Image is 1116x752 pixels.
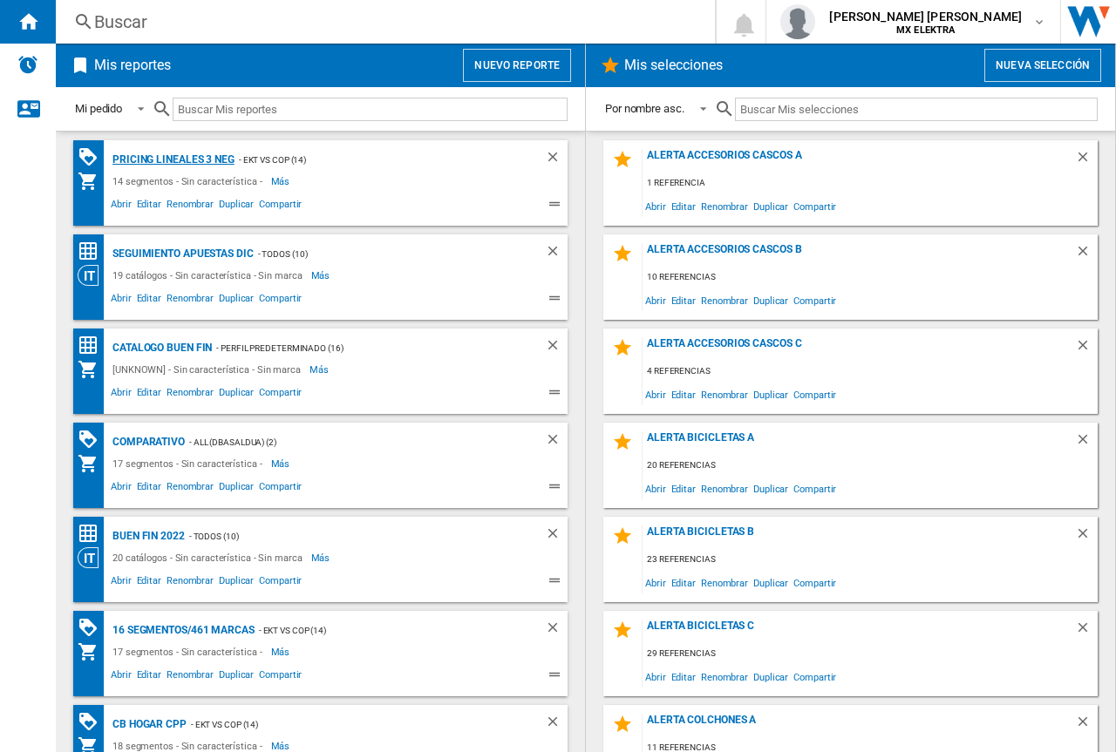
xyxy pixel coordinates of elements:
div: Matriz de precios [78,241,108,262]
div: Matriz de PROMOCIONES [78,146,108,168]
span: Abrir [108,667,134,688]
div: 17 segmentos - Sin característica - [108,641,271,662]
b: MX ELEKTRA [896,24,955,36]
span: Editar [669,665,698,688]
span: Editar [669,477,698,500]
span: Abrir [108,384,134,405]
div: CB Hogar CPP [108,714,187,735]
div: - EKT vs Cop (14) [235,149,510,171]
span: Duplicar [216,384,256,405]
span: Compartir [256,196,304,217]
div: - ALL (dbasaldua) (2) [185,431,510,453]
div: Borrar [1075,149,1098,173]
div: 16 segmentos/461 marcas [108,620,255,641]
div: Matriz de precios [78,523,108,545]
span: Renombrar [164,384,216,405]
div: - EKT vs Cop (14) [255,620,510,641]
img: profile.jpg [780,4,815,39]
span: Duplicar [216,196,256,217]
span: Duplicar [216,572,256,593]
div: Borrar [545,243,568,265]
div: Borrar [1075,714,1098,737]
div: Comparativo [108,431,185,453]
div: CATALOGO BUEN FIN [108,337,212,359]
span: Más [271,453,293,474]
div: Buen Fin 2022 [108,525,185,547]
span: Compartir [256,667,304,688]
span: Compartir [256,478,304,499]
span: Editar [669,383,698,406]
span: Editar [669,194,698,218]
span: Renombrar [164,667,216,688]
input: Buscar Mis selecciones [735,98,1098,121]
div: Borrar [1075,525,1098,549]
div: Buscar [94,10,670,34]
span: Más [271,171,293,192]
div: 20 catálogos - Sin característica - Sin marca [108,547,311,568]
h2: Mis reportes [91,49,174,82]
div: Borrar [1075,431,1098,455]
div: Borrar [1075,243,1098,267]
span: Editar [134,478,164,499]
div: Alerta Bicicletas B [643,525,1075,549]
div: 14 segmentos - Sin característica - [108,171,271,192]
div: 1 referencia [643,173,1098,194]
span: Editar [134,667,164,688]
div: Mi colección [78,359,108,380]
div: 10 referencias [643,267,1098,288]
span: Editar [669,288,698,312]
span: [PERSON_NAME] [PERSON_NAME] [829,8,1022,25]
span: Abrir [643,571,669,594]
div: Borrar [545,431,568,453]
button: Nueva selección [984,49,1101,82]
div: Borrar [1075,620,1098,643]
span: Duplicar [751,383,791,406]
span: Más [311,265,333,286]
div: Mi colección [78,171,108,192]
div: Pricing lineales 3 neg [108,149,235,171]
div: Matriz de PROMOCIONES [78,429,108,451]
div: Matriz de PROMOCIONES [78,711,108,733]
div: Matriz de precios [78,335,108,356]
div: Visión Categoría [78,547,108,568]
span: Renombrar [698,383,751,406]
button: Nuevo reporte [463,49,571,82]
span: Abrir [643,665,669,688]
span: Abrir [108,478,134,499]
input: Buscar Mis reportes [173,98,568,121]
div: Seguimiento Apuestas Dic [108,243,254,265]
div: - EKT vs Cop (14) [187,714,510,735]
div: Borrar [545,714,568,735]
div: 4 referencias [643,361,1098,383]
span: Abrir [643,383,669,406]
div: Visión Categoría [78,265,108,286]
span: Abrir [108,572,134,593]
h2: Mis selecciones [621,49,727,82]
div: - Todos (10) [254,243,510,265]
div: 20 referencias [643,455,1098,477]
div: Mi colección [78,641,108,662]
span: Duplicar [751,571,791,594]
span: Duplicar [216,667,256,688]
span: Renombrar [164,290,216,311]
div: Borrar [545,337,568,359]
span: Renombrar [164,196,216,217]
span: Duplicar [216,290,256,311]
span: Compartir [791,477,839,500]
div: 19 catálogos - Sin característica - Sin marca [108,265,311,286]
span: Abrir [643,477,669,500]
div: Matriz de PROMOCIONES [78,617,108,639]
div: Borrar [545,620,568,641]
div: Borrar [545,149,568,171]
span: Duplicar [751,477,791,500]
div: [UNKNOWN] - Sin característica - Sin marca [108,359,310,380]
div: Alerta Colchones A [643,714,1075,737]
span: Editar [669,571,698,594]
span: Compartir [791,571,839,594]
span: Editar [134,572,164,593]
span: Renombrar [164,572,216,593]
span: Renombrar [698,194,751,218]
span: Compartir [256,572,304,593]
span: Duplicar [751,288,791,312]
span: Compartir [256,290,304,311]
